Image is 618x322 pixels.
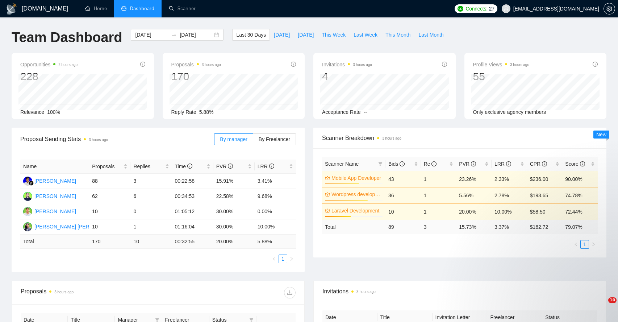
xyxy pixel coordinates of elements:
li: Previous Page [270,255,279,263]
span: Score [565,161,585,167]
td: 3 [421,220,456,234]
div: Proposals [21,287,158,298]
td: 0.00% [255,204,296,219]
span: filter [155,318,159,322]
span: Invitations [322,287,597,296]
td: 10.00% [492,203,527,220]
td: $ 162.72 [527,220,563,234]
button: Last Week [350,29,381,41]
span: filter [377,158,384,169]
td: 22.58% [213,189,255,204]
span: info-circle [542,161,547,166]
span: crown [325,208,330,213]
img: SS [23,222,32,231]
button: [DATE] [270,29,294,41]
div: 228 [20,70,78,83]
div: 170 [171,70,221,83]
td: 10 [385,203,421,220]
li: Next Page [287,255,296,263]
span: 100% [47,109,60,115]
span: New [596,132,606,137]
span: info-circle [269,164,274,169]
td: 36 [385,187,421,203]
time: 3 hours ago [202,63,221,67]
td: 2.78% [492,187,527,203]
span: info-circle [431,161,437,166]
td: 5.88 % [255,235,296,249]
a: Wordpress development [331,190,381,198]
span: crown [325,192,330,197]
button: This Month [381,29,414,41]
li: Next Page [589,240,598,249]
span: dashboard [121,6,126,11]
button: This Week [318,29,350,41]
td: 3.41% [255,174,296,189]
h1: Team Dashboard [12,29,122,46]
div: [PERSON_NAME] [34,177,76,185]
img: gigradar-bm.png [29,181,34,186]
button: [DATE] [294,29,318,41]
span: By manager [220,136,247,142]
span: user [504,6,509,11]
span: right [591,242,596,247]
a: homeHome [85,5,107,12]
td: $58.50 [527,203,563,220]
img: SK [23,192,32,201]
span: setting [604,6,615,12]
span: info-circle [471,161,476,166]
th: Proposals [89,160,130,174]
span: info-circle [291,62,296,67]
span: Re [424,161,437,167]
span: CPR [530,161,547,167]
input: End date [180,31,213,39]
td: 10 [89,219,130,235]
span: Invitations [322,60,372,69]
td: 6 [130,189,172,204]
img: logo [6,3,17,15]
span: filter [249,318,254,322]
img: FR [23,177,32,186]
td: 00:34:53 [172,189,213,204]
td: 10 [89,204,130,219]
a: setting [604,6,615,12]
td: $236.00 [527,171,563,187]
td: 0 [130,204,172,219]
time: 3 hours ago [54,290,74,294]
td: 01:05:12 [172,204,213,219]
span: This Month [385,31,410,39]
li: 1 [580,240,589,249]
span: Proposals [92,162,122,170]
span: info-circle [228,164,233,169]
span: to [171,32,177,38]
span: Last Week [354,31,377,39]
a: 1 [279,255,287,263]
span: Last Month [418,31,443,39]
span: info-circle [593,62,598,67]
button: left [572,240,580,249]
button: left [270,255,279,263]
a: AC[PERSON_NAME] [23,208,76,214]
span: Proposal Sending Stats [20,135,214,144]
td: 1 [421,187,456,203]
td: 170 [89,235,130,249]
span: -- [364,109,367,115]
img: AC [23,207,32,216]
td: 10.00% [255,219,296,235]
time: 2 hours ago [58,63,78,67]
span: Last 30 Days [236,31,266,39]
td: 62 [89,189,130,204]
span: By Freelancer [259,136,290,142]
span: Acceptance Rate [322,109,361,115]
span: Connects: [465,5,487,13]
div: 4 [322,70,372,83]
span: 10 [608,297,617,303]
th: Replies [130,160,172,174]
a: Mobile App Developer [331,174,381,182]
td: 43 [385,171,421,187]
button: right [589,240,598,249]
td: 01:16:04 [172,219,213,235]
td: 89 [385,220,421,234]
td: 9.68% [255,189,296,204]
span: Dashboard [130,5,154,12]
td: 20.00% [456,203,492,220]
